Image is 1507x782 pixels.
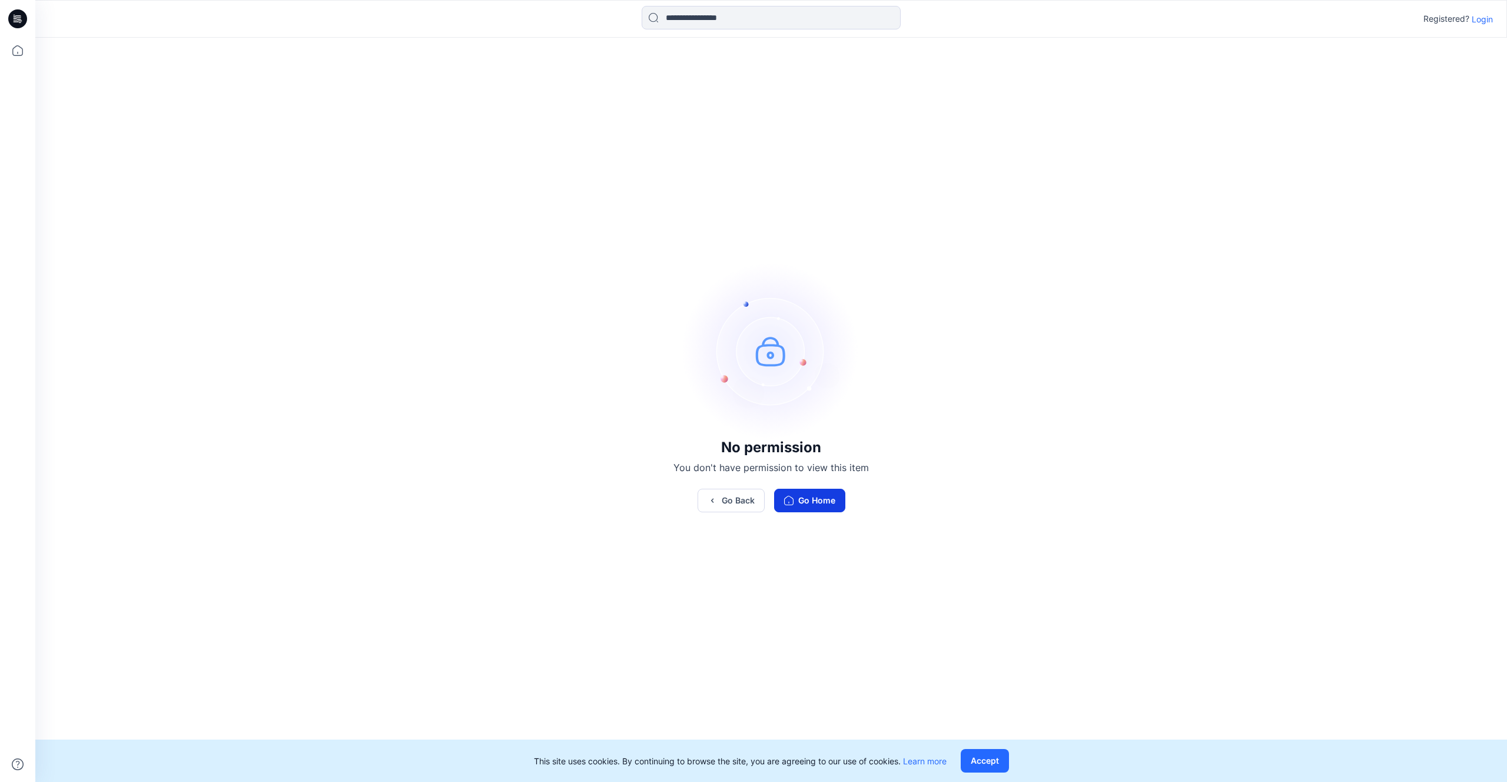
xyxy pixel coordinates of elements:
[673,439,869,456] h3: No permission
[903,756,947,766] a: Learn more
[534,755,947,767] p: This site uses cookies. By continuing to browse the site, you are agreeing to our use of cookies.
[1472,13,1493,25] p: Login
[961,749,1009,773] button: Accept
[1423,12,1469,26] p: Registered?
[698,489,765,512] button: Go Back
[683,263,859,439] img: no-perm.svg
[774,489,845,512] button: Go Home
[673,460,869,475] p: You don't have permission to view this item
